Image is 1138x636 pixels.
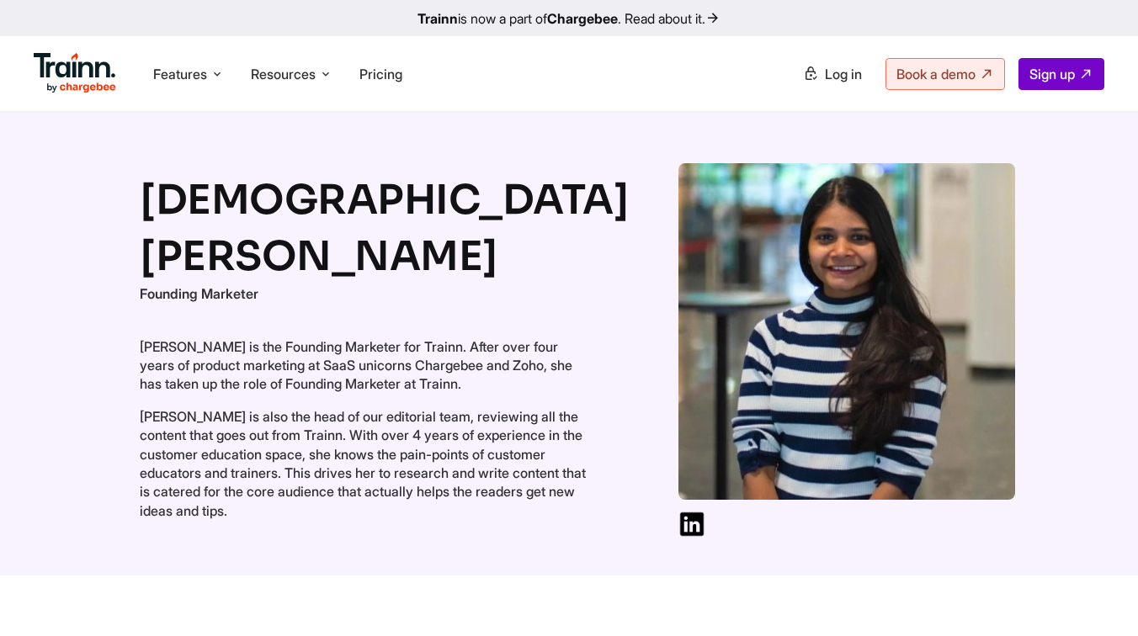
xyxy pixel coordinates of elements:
h1: [DEMOGRAPHIC_DATA][PERSON_NAME] [140,172,594,284]
span: Resources [251,65,316,83]
img: Trainn Logo [34,53,116,93]
b: Trainn [417,10,458,27]
p: Founding Marketer [140,284,594,303]
span: Log in [825,66,862,82]
span: Sign up [1029,66,1075,82]
a: Sign up [1018,58,1104,90]
span: Book a demo [896,66,976,82]
img: Author linkedin logo [678,511,705,538]
b: Chargebee [547,10,618,27]
p: [PERSON_NAME] is also the head of our editorial team, reviewing all the content that goes out fro... [140,407,594,520]
a: Book a demo [885,58,1005,90]
span: Features [153,65,207,83]
p: [PERSON_NAME] is the Founding Marketer for Trainn. After over four years of product marketing at ... [140,337,594,394]
a: Pricing [359,66,402,82]
a: Log in [793,59,872,89]
img: Vaishnavi Ketharnathan | Author image [678,163,1015,500]
iframe: Chat Widget [1054,555,1138,636]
